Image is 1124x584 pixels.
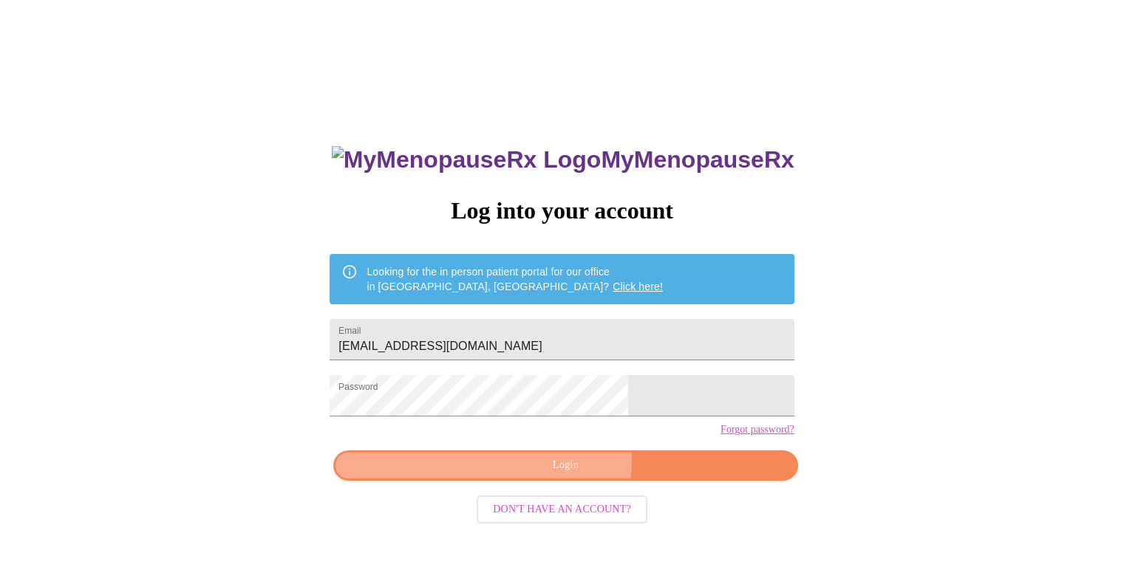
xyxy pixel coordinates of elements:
[350,456,780,475] span: Login
[721,424,794,436] a: Forgot password?
[493,501,631,519] span: Don't have an account?
[330,197,794,224] h3: Log into your account
[613,281,663,292] a: Click here!
[473,502,651,515] a: Don't have an account?
[332,146,794,174] h3: MyMenopauseRx
[367,258,663,300] div: Looking for the in person patient portal for our office in [GEOGRAPHIC_DATA], [GEOGRAPHIC_DATA]?
[332,146,601,174] img: MyMenopauseRx Logo
[477,495,647,524] button: Don't have an account?
[333,450,797,481] button: Login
